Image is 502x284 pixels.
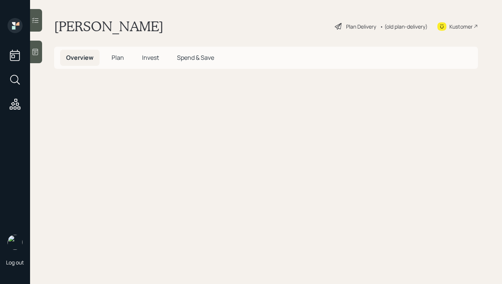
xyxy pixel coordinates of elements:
[54,18,163,35] h1: [PERSON_NAME]
[380,23,428,30] div: • (old plan-delivery)
[449,23,473,30] div: Kustomer
[8,235,23,250] img: hunter_neumayer.jpg
[346,23,376,30] div: Plan Delivery
[66,53,94,62] span: Overview
[112,53,124,62] span: Plan
[6,259,24,266] div: Log out
[142,53,159,62] span: Invest
[177,53,214,62] span: Spend & Save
